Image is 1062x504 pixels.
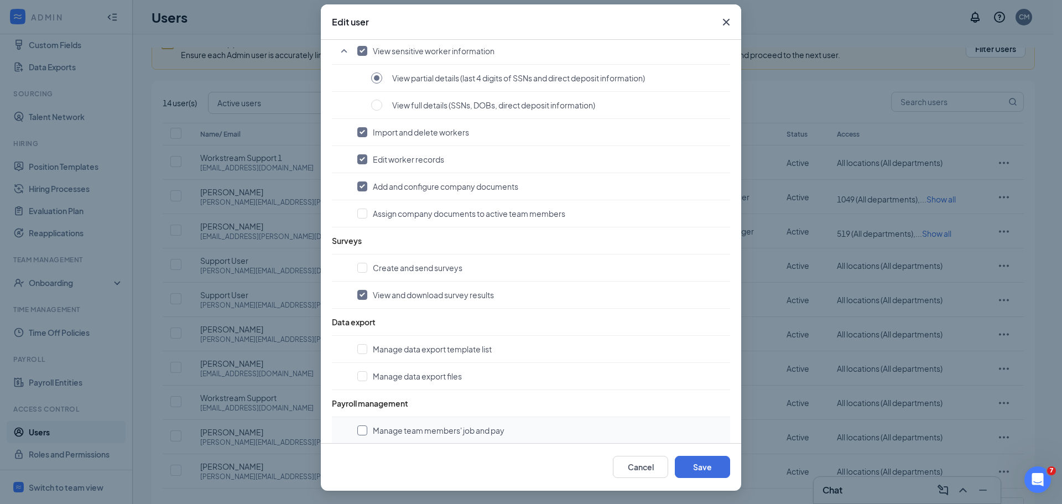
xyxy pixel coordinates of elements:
span: Add and configure company documents [373,181,518,192]
button: Manage data export files [357,371,725,382]
button: Save [675,456,730,478]
button: Create and send surveys [357,262,725,273]
span: Surveys [332,236,362,246]
span: View full details (SSNs, DOBs, direct deposit information) [392,100,595,111]
button: View full details (SSNs, DOBs, direct deposit information) [371,99,725,111]
button: View partial details (last 4 digits of SSNs and direct deposit information) [371,72,725,84]
span: 7 [1047,466,1056,475]
iframe: Intercom live chat [1024,466,1051,493]
button: Cancel [613,456,668,478]
button: Manage data export template list [357,344,725,355]
span: Manage data export files [373,371,462,382]
span: Payroll management [332,398,408,408]
button: Close [711,4,741,40]
button: View sensitive worker information [357,45,725,56]
span: Edit worker records [373,154,444,165]
span: View partial details (last 4 digits of SSNs and direct deposit information) [392,72,645,84]
h3: Edit user [332,16,369,28]
span: Assign company documents to active team members [373,208,565,219]
button: Edit worker records [357,154,725,165]
button: Add and configure company documents [357,181,725,192]
span: Data export [332,317,376,327]
span: Manage team members' job and pay [373,425,504,436]
button: Assign company documents to active team members [357,208,725,219]
span: Manage data export template list [373,344,492,355]
svg: Cross [720,15,733,29]
span: View sensitive worker information [373,45,494,56]
button: View and download survey results [357,289,725,300]
span: View and download survey results [373,289,494,300]
button: Import and delete workers [357,127,725,138]
svg: SmallChevronUp [337,44,351,58]
span: Import and delete workers [373,127,469,138]
button: Manage team members' job and pay [357,425,725,436]
span: Create and send surveys [373,262,462,273]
